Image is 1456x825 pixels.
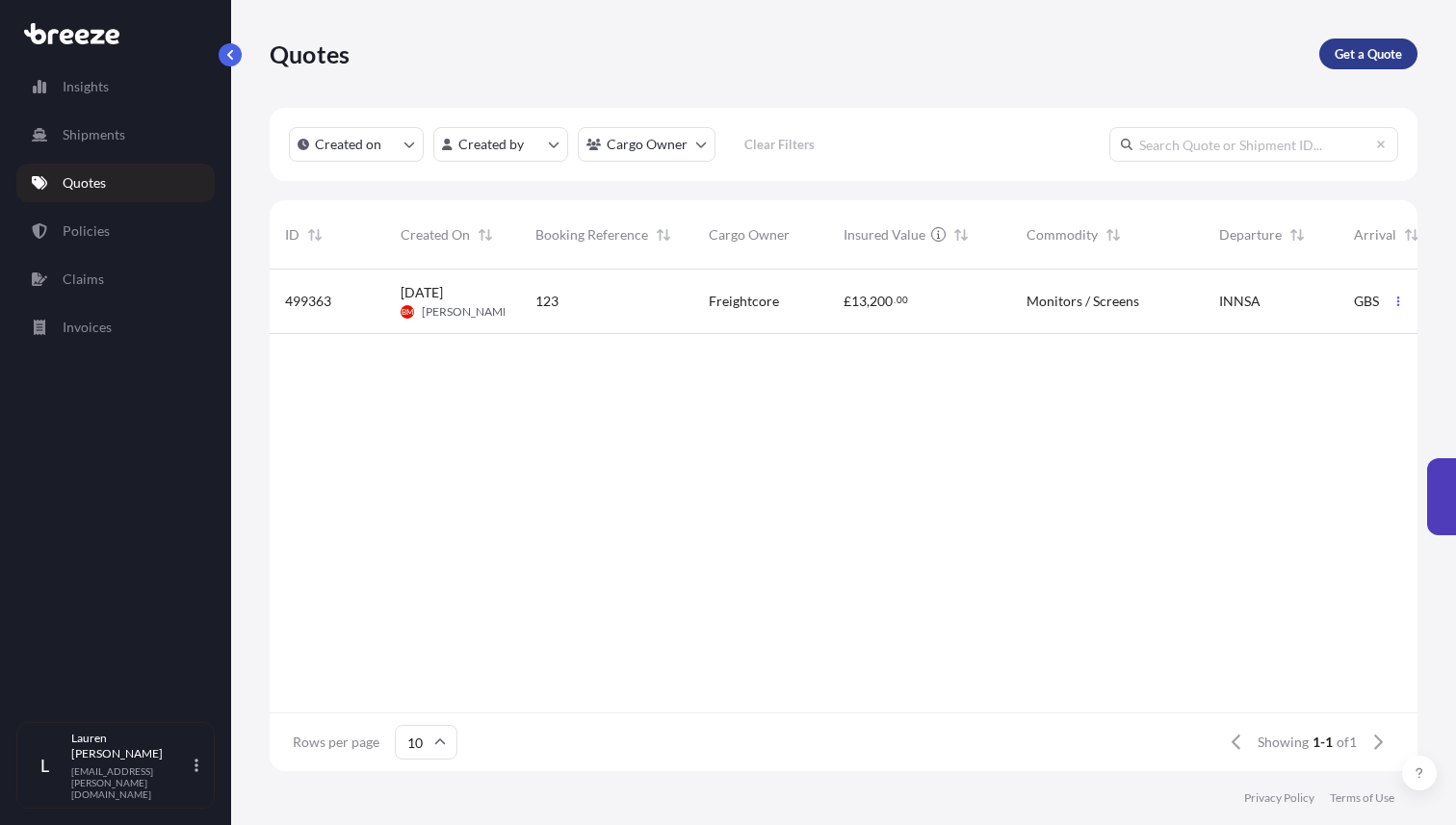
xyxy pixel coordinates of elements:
[1102,223,1125,246] button: Sort
[401,283,443,302] span: [DATE]
[851,295,867,308] span: 13
[725,129,833,160] button: Clear Filters
[709,292,779,311] span: Freightcore
[285,292,331,311] span: 499363
[16,260,215,298] a: Claims
[71,731,191,761] p: Lauren [PERSON_NAME]
[40,756,49,775] span: L
[870,295,893,308] span: 200
[1400,223,1423,246] button: Sort
[63,270,104,289] p: Claims
[270,39,350,69] p: Quotes
[422,304,513,320] span: [PERSON_NAME]
[16,67,215,106] a: Insights
[867,295,870,308] span: ,
[1354,292,1399,311] span: GBSOU
[1319,39,1417,69] a: Get a Quote
[16,308,215,347] a: Invoices
[315,135,381,154] p: Created on
[949,223,973,246] button: Sort
[1337,733,1357,752] span: of 1
[474,223,497,246] button: Sort
[1109,127,1398,162] input: Search Quote or Shipment ID...
[63,221,110,241] p: Policies
[293,733,379,752] span: Rows per page
[1335,44,1402,64] p: Get a Quote
[709,225,790,245] span: Cargo Owner
[63,318,112,337] p: Invoices
[289,127,424,162] button: createdOn Filter options
[535,225,648,245] span: Booking Reference
[652,223,675,246] button: Sort
[1330,790,1394,806] a: Terms of Use
[458,135,524,154] p: Created by
[578,127,715,162] button: cargoOwner Filter options
[1219,225,1282,245] span: Departure
[1027,225,1098,245] span: Commodity
[894,296,896,303] span: .
[401,225,470,245] span: Created On
[16,212,215,250] a: Policies
[63,125,125,144] p: Shipments
[607,135,688,154] p: Cargo Owner
[1219,292,1261,311] span: INNSA
[71,765,191,800] p: [EMAIL_ADDRESS][PERSON_NAME][DOMAIN_NAME]
[1258,733,1309,752] span: Showing
[897,296,908,303] span: 00
[16,164,215,202] a: Quotes
[1027,292,1139,311] span: Monitors / Screens
[535,292,559,311] span: 123
[402,302,413,322] span: BM
[1286,223,1309,246] button: Sort
[1244,790,1314,806] a: Privacy Policy
[63,77,109,96] p: Insights
[844,295,851,308] span: £
[744,135,815,154] p: Clear Filters
[63,173,106,193] p: Quotes
[433,127,568,162] button: createdBy Filter options
[1354,225,1396,245] span: Arrival
[285,225,299,245] span: ID
[1313,733,1333,752] span: 1-1
[303,223,326,246] button: Sort
[844,225,925,245] span: Insured Value
[16,116,215,154] a: Shipments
